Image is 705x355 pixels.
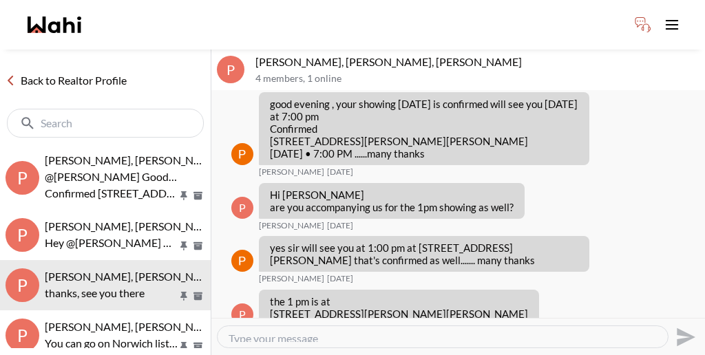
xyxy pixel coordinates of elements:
div: P [6,218,39,252]
div: Paul Sharma [231,143,253,165]
p: @[PERSON_NAME] Good evening Your showing for [DATE] is confirmed See you [DATE] Many thanks! [45,169,178,185]
span: [PERSON_NAME], [PERSON_NAME] [45,320,221,333]
div: P [231,197,253,219]
span: [PERSON_NAME], [PERSON_NAME][GEOGRAPHIC_DATA] [45,219,333,233]
p: 4 members , 1 online [255,73,699,85]
p: Confirmed [STREET_ADDRESS] [DATE] • 5:00 PM [45,185,178,202]
p: Hey @[PERSON_NAME] will be showing you tonight. He will confirm shortly. Thx [45,235,178,251]
img: P [231,250,253,272]
button: Send [669,321,699,352]
div: Paul Sharma [231,250,253,272]
button: Archive [191,341,205,352]
div: P [6,161,39,195]
p: yes sir will see you at 1:00 pm at [STREET_ADDRESS][PERSON_NAME] that's confirmed as well....... ... [270,241,578,266]
span: [PERSON_NAME], [PERSON_NAME], [PERSON_NAME] [45,270,311,283]
button: Pin [178,290,190,302]
textarea: Type your message [229,332,657,342]
span: [PERSON_NAME] [259,166,324,177]
p: the 1 pm is at [STREET_ADDRESS][PERSON_NAME][PERSON_NAME] [270,295,528,320]
button: Pin [178,190,190,202]
button: Archive [191,190,205,202]
p: thanks, see you there [45,285,178,301]
p: Hi [PERSON_NAME] are you accompanying us for the 1pm showing as well? [270,189,514,213]
div: P [6,319,39,352]
div: P [231,303,253,325]
time: 2025-07-15T01:25:43.916Z [327,166,353,177]
p: good evening , your showing [DATE] is confirmed will see you [DATE] at 7:00 pm Confirmed [STREET_... [270,98,578,160]
span: [PERSON_NAME] [259,220,324,231]
span: [PERSON_NAME] [259,273,324,284]
time: 2025-07-15T01:32:11.790Z [327,220,353,231]
div: P [217,56,244,83]
div: P [6,268,39,302]
p: You can go on Norwich listing and book showing as per the time you want [45,335,178,352]
span: [PERSON_NAME], [PERSON_NAME], [PERSON_NAME] [45,153,311,166]
img: P [231,143,253,165]
button: Pin [178,240,190,252]
button: Archive [191,240,205,252]
a: Wahi homepage [28,17,81,33]
p: [PERSON_NAME], [PERSON_NAME], [PERSON_NAME] [255,55,699,69]
button: Pin [178,341,190,352]
input: Search [41,116,173,130]
button: Toggle open navigation menu [658,11,686,39]
button: Archive [191,290,205,302]
time: 2025-07-15T01:34:17.018Z [327,273,353,284]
